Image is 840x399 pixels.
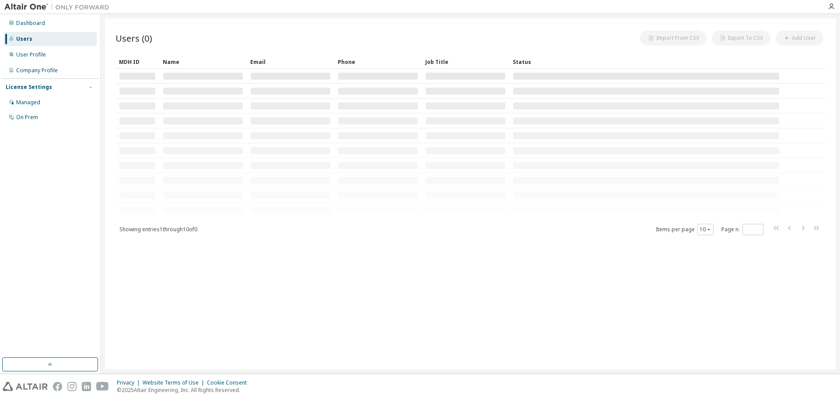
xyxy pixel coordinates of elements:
button: Import From CSV [640,31,707,46]
div: Website Terms of Use [143,379,207,386]
button: Add User [776,31,823,46]
span: Page n. [721,224,763,235]
p: © 2025 Altair Engineering, Inc. All Rights Reserved. [117,386,252,394]
div: MDH ID [119,55,156,69]
div: Status [513,55,780,69]
div: Managed [16,99,40,106]
span: Showing entries 1 through 10 of 0 [119,226,197,233]
div: Users [16,35,32,42]
span: Items per page [656,224,714,235]
img: instagram.svg [67,382,77,391]
div: Job Title [425,55,506,69]
img: Altair One [4,3,114,11]
div: Dashboard [16,20,45,27]
div: On Prem [16,114,38,121]
img: altair_logo.svg [3,382,48,391]
div: User Profile [16,51,46,58]
span: Users (0) [115,32,152,44]
img: youtube.svg [96,382,109,391]
div: License Settings [6,84,52,91]
div: Cookie Consent [207,379,252,386]
div: Phone [338,55,418,69]
img: linkedin.svg [82,382,91,391]
button: 10 [700,226,711,233]
div: Privacy [117,379,143,386]
div: Email [250,55,331,69]
button: Export To CSV [712,31,770,46]
img: facebook.svg [53,382,62,391]
div: Name [163,55,243,69]
div: Company Profile [16,67,58,74]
